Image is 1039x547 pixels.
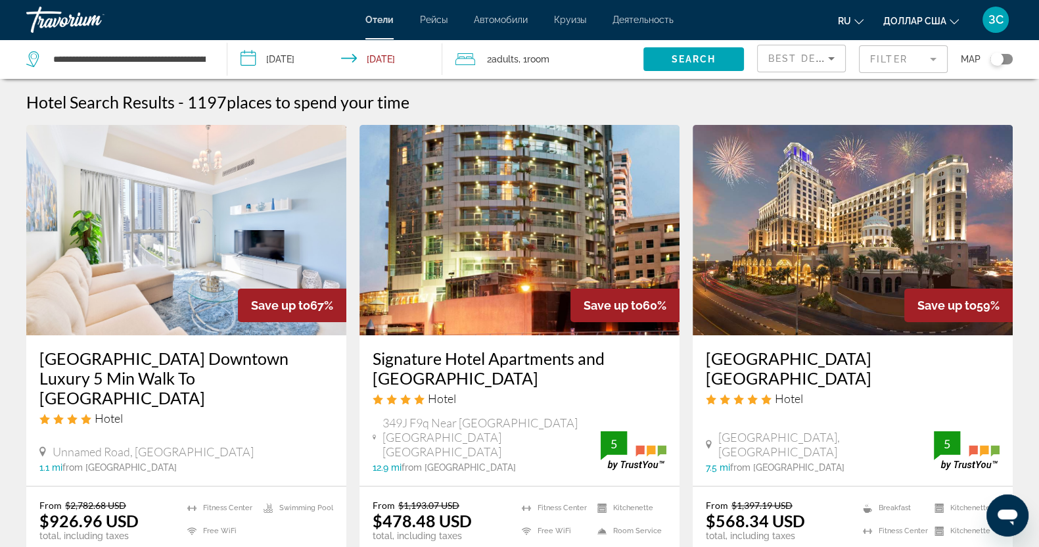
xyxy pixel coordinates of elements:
[181,500,257,516] li: Fitness Center
[373,391,666,406] div: 4 star Hotel
[706,391,1000,406] div: 5 star Hotel
[554,14,586,25] a: Круизы
[928,500,1000,516] li: Kitchenette
[515,500,591,516] li: Fitness Center
[988,12,1004,26] font: ЗС
[986,494,1028,536] iframe: Кнопка запуска окна обмена сообщениями
[904,289,1013,322] div: 59%
[402,462,516,473] span: from [GEOGRAPHIC_DATA]
[838,11,864,30] button: Изменить язык
[178,92,184,112] span: -
[928,523,1000,539] li: Kitchenette
[706,500,728,511] span: From
[706,348,1000,388] a: [GEOGRAPHIC_DATA] [GEOGRAPHIC_DATA]
[979,6,1013,34] button: Меню пользователя
[672,54,716,64] span: Search
[95,411,123,425] span: Hotel
[382,416,601,459] span: 349J F9q Near [GEOGRAPHIC_DATA] [GEOGRAPHIC_DATA] [GEOGRAPHIC_DATA]
[856,500,928,516] li: Breakfast
[373,500,395,511] span: From
[359,125,680,335] img: Hotel image
[428,391,456,406] span: Hotel
[775,391,803,406] span: Hotel
[53,444,254,459] span: Unnamed Road, [GEOGRAPHIC_DATA]
[981,53,1013,65] button: Toggle map
[883,11,959,30] button: Изменить валюту
[883,16,946,26] font: доллар США
[584,298,643,312] span: Save up to
[718,430,934,459] span: [GEOGRAPHIC_DATA], [GEOGRAPHIC_DATA]
[730,462,844,473] span: from [GEOGRAPHIC_DATA]
[706,531,835,541] p: total, including taxes
[591,500,666,516] li: Kitchenette
[643,47,744,71] button: Search
[838,16,851,26] font: ru
[917,298,977,312] span: Save up to
[487,50,519,68] span: 2
[442,39,643,79] button: Travelers: 2 adults, 0 children
[373,511,472,531] ins: $478.48 USD
[251,298,310,312] span: Save up to
[227,39,442,79] button: Check-in date: Nov 9, 2025 Check-out date: Nov 12, 2025
[187,92,409,112] h2: 1197
[961,50,981,68] span: Map
[934,436,960,452] div: 5
[181,523,257,539] li: Free WiFi
[474,14,528,25] a: Автомобили
[26,92,175,112] h1: Hotel Search Results
[693,125,1013,335] img: Hotel image
[39,411,333,425] div: 4 star Hotel
[238,289,346,322] div: 67%
[62,462,177,473] span: from [GEOGRAPHIC_DATA]
[856,523,928,539] li: Fitness Center
[373,462,402,473] span: 12.9 mi
[612,14,674,25] a: Деятельность
[570,289,680,322] div: 60%
[398,500,459,511] del: $1,193.07 USD
[39,500,62,511] span: From
[859,45,948,74] button: Filter
[373,531,502,541] p: total, including taxes
[527,54,549,64] span: Room
[934,431,1000,470] img: trustyou-badge.svg
[26,3,158,37] a: Травориум
[768,53,837,64] span: Best Deals
[39,531,169,541] p: total, including taxes
[768,51,835,66] mat-select: Sort by
[601,436,627,452] div: 5
[65,500,126,511] del: $2,782.68 USD
[257,500,333,516] li: Swimming Pool
[515,523,591,539] li: Free WiFi
[39,348,333,408] a: [GEOGRAPHIC_DATA] Downtown Luxury 5 Min Walk To [GEOGRAPHIC_DATA]
[373,348,666,388] a: Signature Hotel Apartments and [GEOGRAPHIC_DATA]
[39,462,62,473] span: 1.1 mi
[591,523,666,539] li: Room Service
[227,92,409,112] span: places to spend your time
[706,511,805,531] ins: $568.34 USD
[26,125,346,335] img: Hotel image
[706,462,730,473] span: 7.5 mi
[492,54,519,64] span: Adults
[519,50,549,68] span: , 1
[365,14,394,25] a: Отели
[39,511,139,531] ins: $926.96 USD
[420,14,448,25] a: Рейсы
[731,500,793,511] del: $1,397.19 USD
[601,431,666,470] img: trustyou-badge.svg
